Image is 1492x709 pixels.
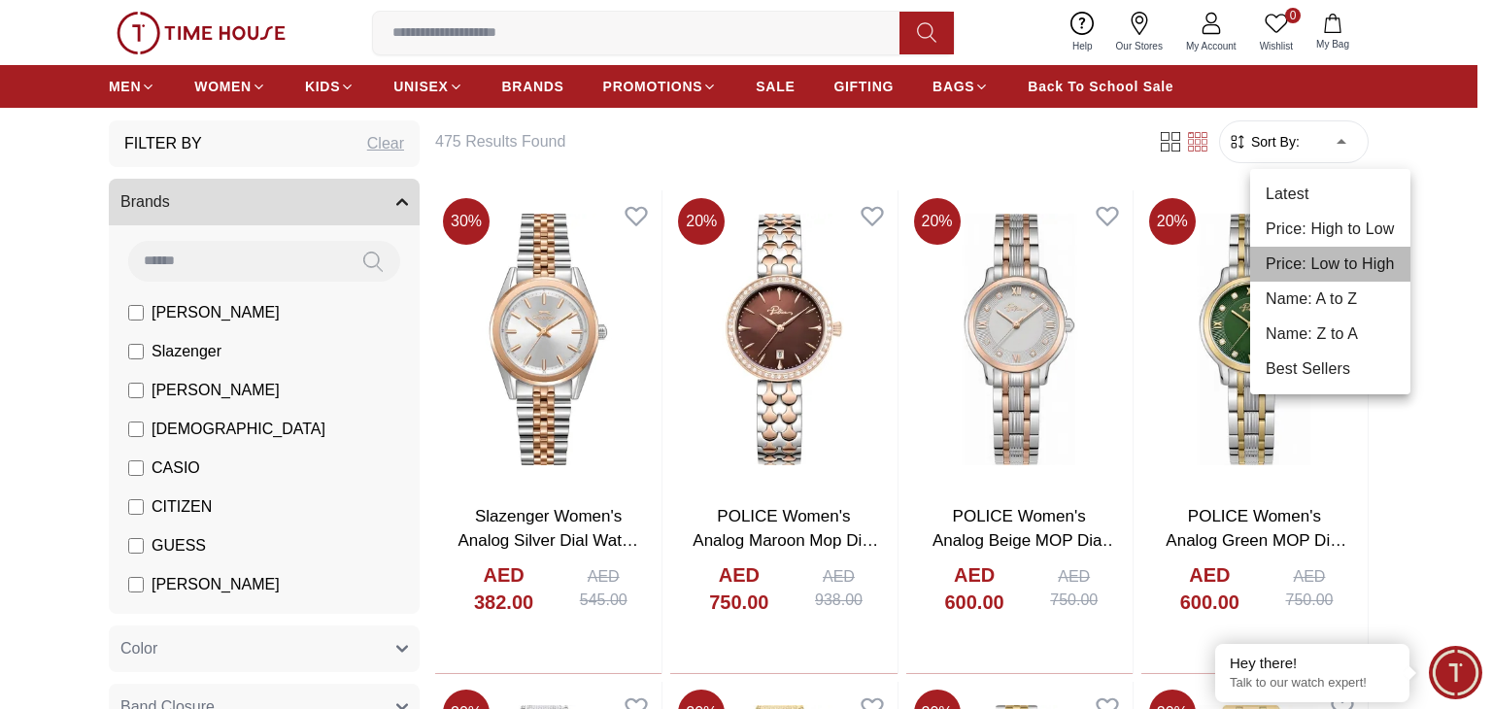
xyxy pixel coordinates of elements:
li: Name: Z to A [1250,317,1410,352]
p: Talk to our watch expert! [1230,675,1395,692]
div: Chat Widget [1429,646,1482,699]
li: Latest [1250,177,1410,212]
li: Price: High to Low [1250,212,1410,247]
li: Name: A to Z [1250,282,1410,317]
li: Best Sellers [1250,352,1410,387]
li: Price: Low to High [1250,247,1410,282]
div: Hey there! [1230,654,1395,673]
